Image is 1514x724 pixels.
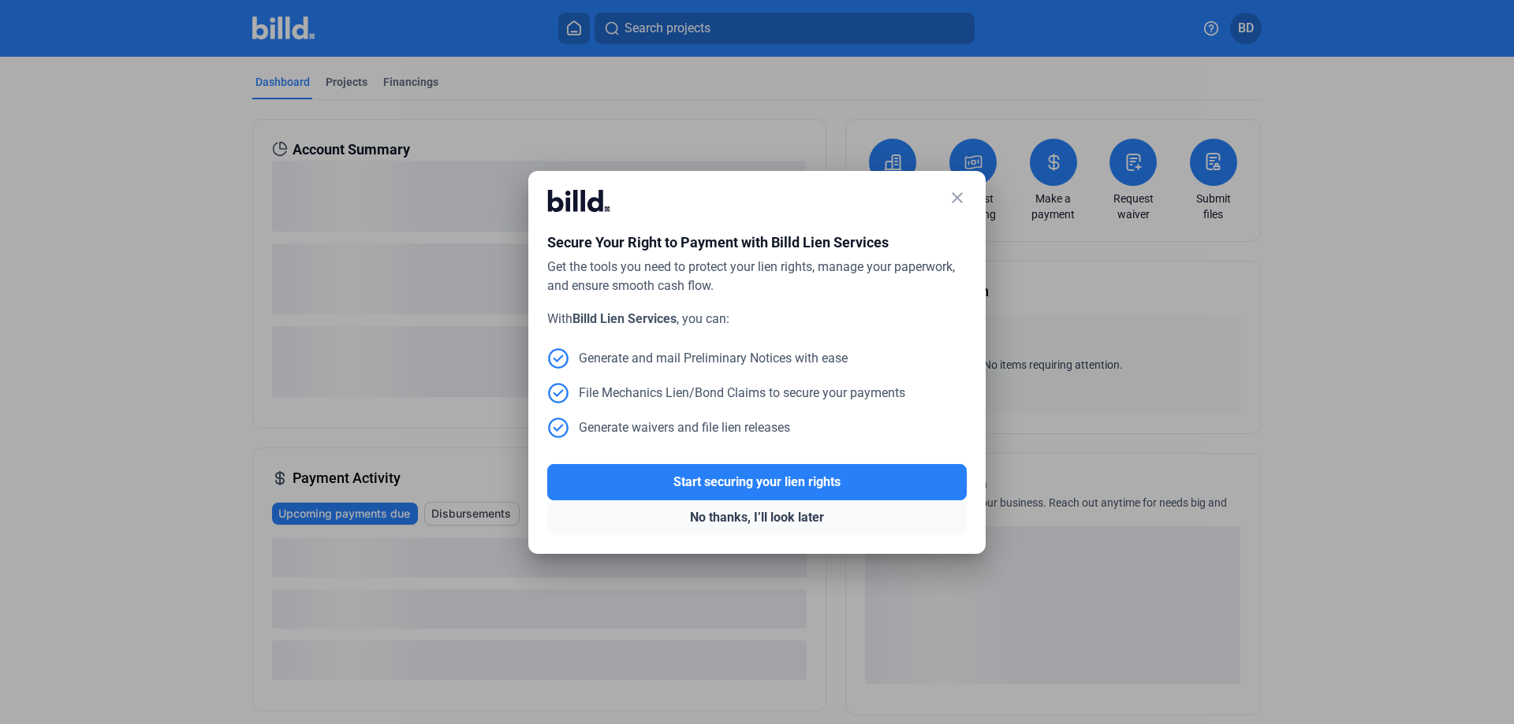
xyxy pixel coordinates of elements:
[547,382,905,404] div: File Mechanics Lien/Bond Claims to secure your payments
[547,464,967,500] button: Start securing your lien rights
[547,310,967,329] div: With , you can:
[547,232,967,258] div: Secure Your Right to Payment with Billd Lien Services
[948,188,967,207] mat-icon: close
[547,417,790,439] div: Generate waivers and file lien releases
[572,311,677,326] strong: Billd Lien Services
[547,500,967,535] button: No thanks, I’ll look later
[547,347,848,369] div: Generate and mail Preliminary Notices with ease
[547,258,967,295] div: Get the tools you need to protect your lien rights, manage your paperwork, and ensure smooth cash...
